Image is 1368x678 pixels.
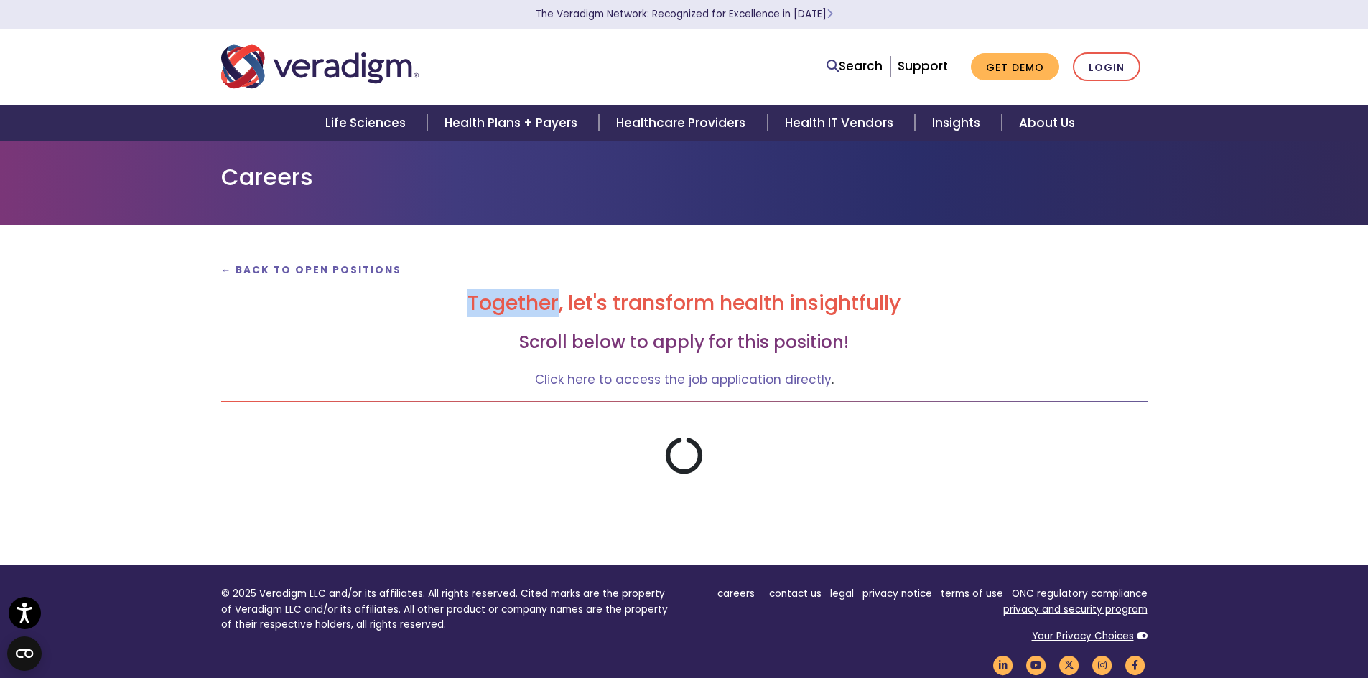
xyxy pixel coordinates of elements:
img: Veradigm logo [221,43,419,90]
h1: Careers [221,164,1148,191]
a: Your Privacy Choices [1032,629,1134,643]
iframe: Drift Chat Widget [1092,575,1351,661]
a: Veradigm Instagram Link [1090,658,1115,672]
a: Search [827,57,883,76]
a: contact us [769,587,822,601]
a: Support [898,57,948,75]
p: . [221,370,1148,390]
a: privacy and security program [1003,603,1148,616]
p: © 2025 Veradigm LLC and/or its affiliates. All rights reserved. Cited marks are the property of V... [221,586,674,633]
button: Open CMP widget [7,636,42,671]
a: Veradigm LinkedIn Link [991,658,1015,672]
a: Login [1073,52,1140,82]
a: Click here to access the job application directly [535,371,832,388]
a: ONC regulatory compliance [1012,587,1148,601]
a: ← Back to Open Positions [221,263,402,277]
a: Life Sciences [308,105,427,141]
a: Get Demo [971,53,1059,81]
span: Learn More [827,7,833,21]
a: Veradigm YouTube Link [1024,658,1048,672]
a: Health IT Vendors [768,105,915,141]
a: terms of use [941,587,1003,601]
a: The Veradigm Network: Recognized for Excellence in [DATE]Learn More [536,7,833,21]
a: Healthcare Providers [599,105,767,141]
a: Insights [915,105,1002,141]
a: Health Plans + Payers [427,105,599,141]
a: legal [830,587,854,601]
a: Veradigm Facebook Link [1123,658,1148,672]
a: Veradigm Twitter Link [1057,658,1081,672]
h3: Scroll below to apply for this position! [221,332,1148,353]
a: About Us [1002,105,1092,141]
a: privacy notice [862,587,932,601]
a: careers [717,587,755,601]
h2: Together, let's transform health insightfully [221,291,1148,316]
